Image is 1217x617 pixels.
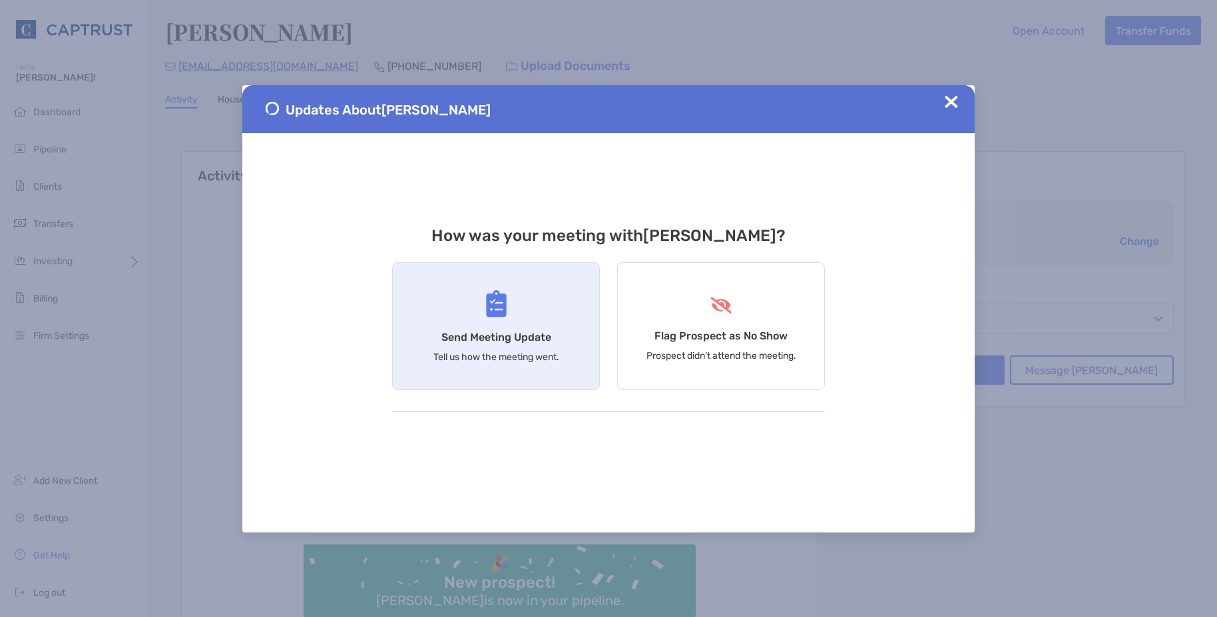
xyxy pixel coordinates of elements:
img: Send Meeting Update [486,290,507,317]
img: Close Updates Zoe [945,95,958,108]
h3: How was your meeting with [PERSON_NAME] ? [392,226,825,245]
p: Prospect didn’t attend the meeting. [646,350,796,361]
img: Send Meeting Update 1 [266,102,279,115]
h4: Send Meeting Update [441,331,551,343]
span: Updates About [PERSON_NAME] [286,102,491,118]
img: Flag Prospect as No Show [709,297,734,313]
h4: Flag Prospect as No Show [654,329,788,342]
p: Tell us how the meeting went. [433,351,559,363]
